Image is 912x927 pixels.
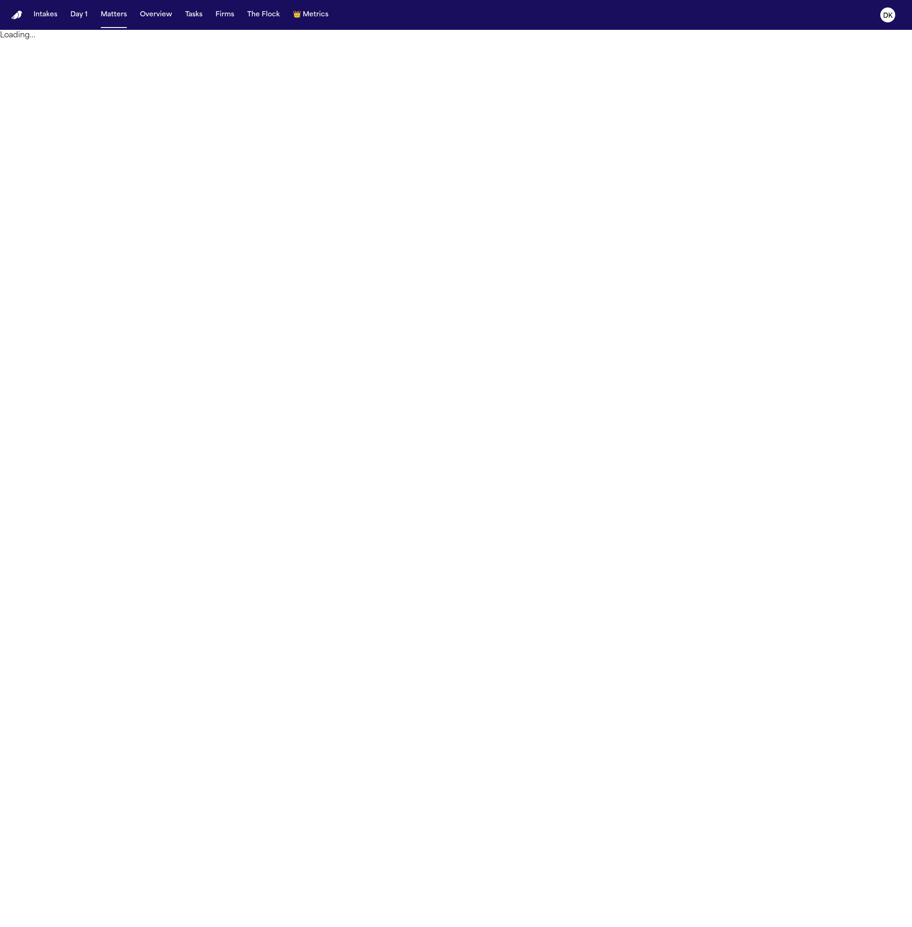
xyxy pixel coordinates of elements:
button: Matters [97,7,131,23]
button: Intakes [30,7,61,23]
img: Finch Logo [11,11,22,20]
button: Day 1 [67,7,91,23]
button: The Flock [244,7,284,23]
button: Overview [136,7,176,23]
button: crownMetrics [289,7,332,23]
button: Tasks [181,7,206,23]
a: Home [11,11,22,20]
button: Firms [212,7,238,23]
